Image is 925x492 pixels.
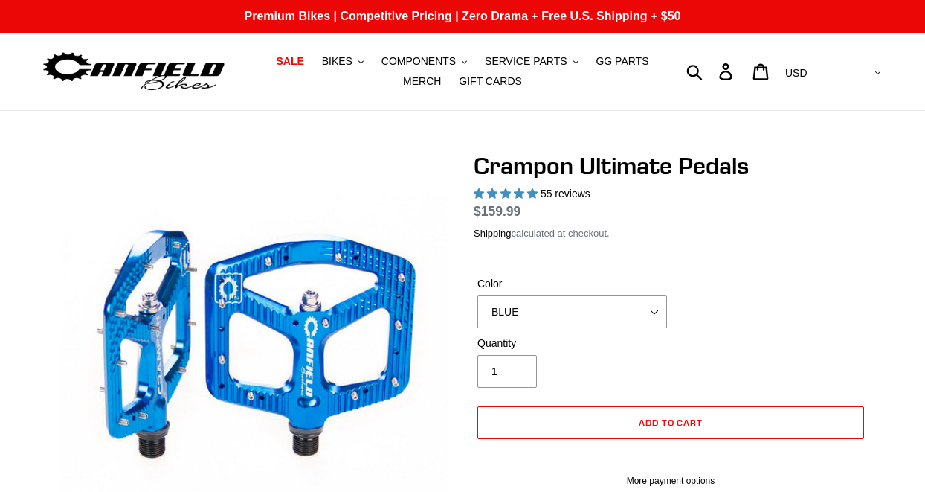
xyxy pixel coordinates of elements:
[41,48,227,95] img: Canfield Bikes
[477,406,864,439] button: Add to cart
[459,75,522,88] span: GIFT CARDS
[485,55,567,68] span: SERVICE PARTS
[315,51,371,71] button: BIKES
[474,152,868,180] h1: Crampon Ultimate Pedals
[477,276,667,292] label: Color
[451,71,529,92] a: GIFT CARDS
[268,51,311,71] a: SALE
[396,71,448,92] a: MERCH
[403,75,441,88] span: MERCH
[596,55,648,68] span: GG PARTS
[588,51,656,71] a: GG PARTS
[276,55,303,68] span: SALE
[477,474,864,488] a: More payment options
[474,226,868,241] div: calculated at checkout.
[639,417,703,428] span: Add to cart
[322,55,352,68] span: BIKES
[474,188,541,199] span: 4.95 stars
[477,51,585,71] button: SERVICE PARTS
[541,188,590,199] span: 55 reviews
[381,55,456,68] span: COMPONENTS
[477,336,667,351] label: Quantity
[474,204,520,219] span: $159.99
[474,228,512,240] a: Shipping
[374,51,474,71] button: COMPONENTS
